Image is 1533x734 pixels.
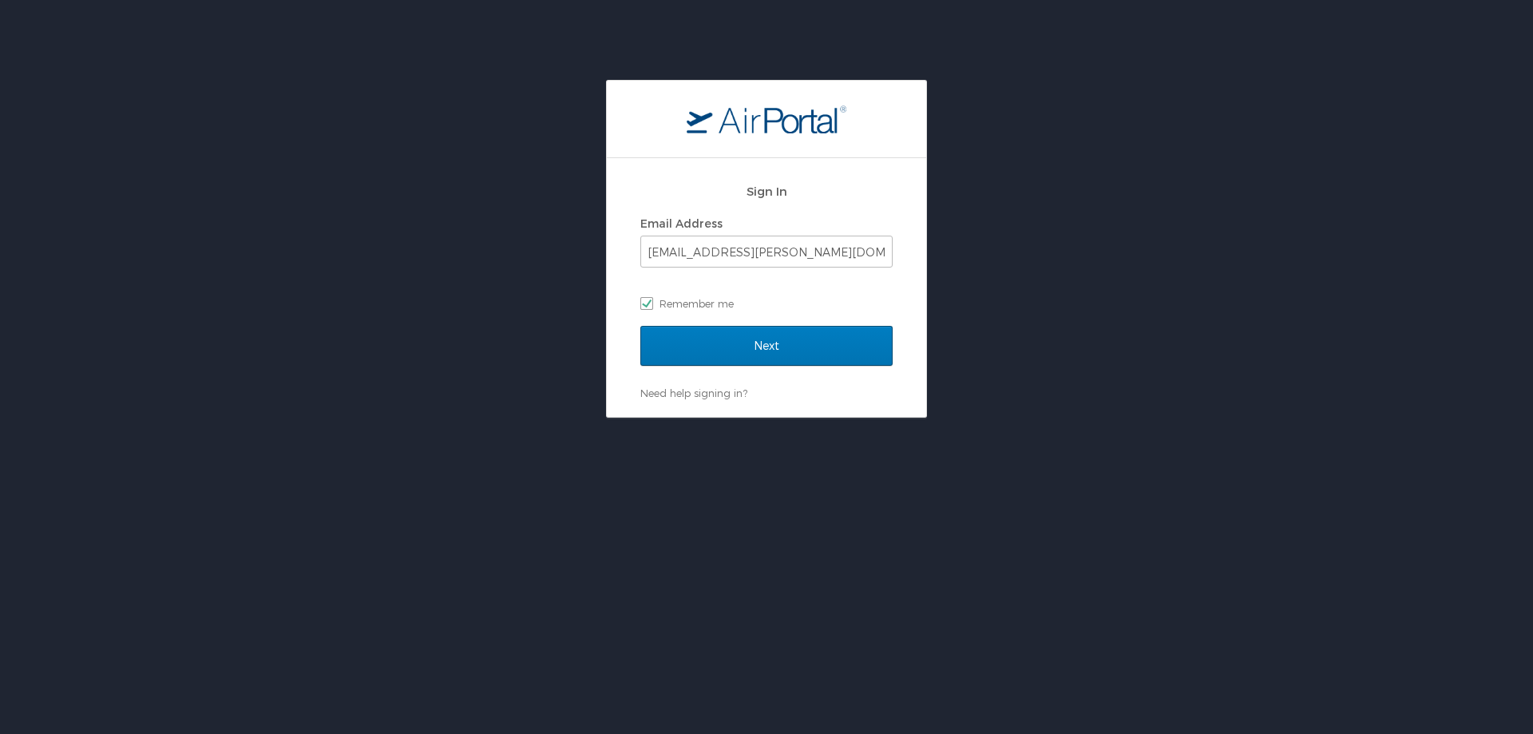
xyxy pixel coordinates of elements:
h2: Sign In [640,182,893,200]
label: Remember me [640,292,893,315]
a: Need help signing in? [640,387,747,399]
label: Email Address [640,216,723,230]
img: logo [687,105,846,133]
input: Next [640,326,893,366]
